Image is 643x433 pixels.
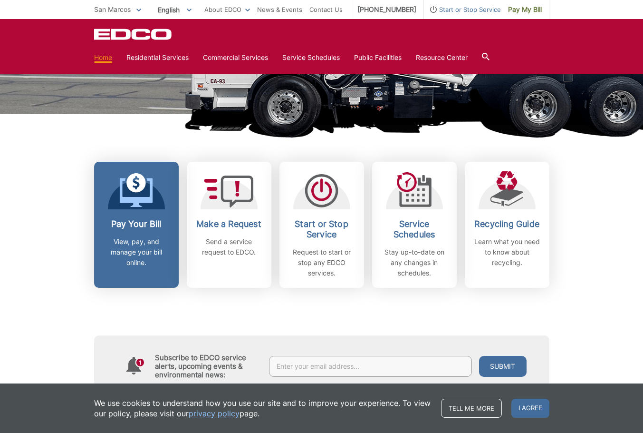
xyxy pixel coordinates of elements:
[354,52,402,63] a: Public Facilities
[465,162,549,288] a: Recycling Guide Learn what you need to know about recycling.
[511,399,549,418] span: I agree
[189,408,240,419] a: privacy policy
[203,52,268,63] a: Commercial Services
[287,219,357,240] h2: Start or Stop Service
[309,4,343,15] a: Contact Us
[94,29,173,40] a: EDCD logo. Return to the homepage.
[187,162,271,288] a: Make a Request Send a service request to EDCO.
[257,4,302,15] a: News & Events
[379,247,450,278] p: Stay up-to-date on any changes in schedules.
[479,356,527,377] button: Submit
[508,4,542,15] span: Pay My Bill
[101,219,172,229] h2: Pay Your Bill
[441,399,502,418] a: Tell me more
[472,236,542,268] p: Learn what you need to know about recycling.
[151,2,199,18] span: English
[269,356,472,377] input: Enter your email address...
[416,52,468,63] a: Resource Center
[94,52,112,63] a: Home
[126,52,189,63] a: Residential Services
[194,236,264,257] p: Send a service request to EDCO.
[204,4,250,15] a: About EDCO
[94,5,131,13] span: San Marcos
[194,219,264,229] h2: Make a Request
[155,354,259,379] h4: Subscribe to EDCO service alerts, upcoming events & environmental news:
[282,52,340,63] a: Service Schedules
[101,236,172,268] p: View, pay, and manage your bill online.
[94,162,179,288] a: Pay Your Bill View, pay, and manage your bill online.
[94,398,432,419] p: We use cookies to understand how you use our site and to improve your experience. To view our pol...
[287,247,357,278] p: Request to start or stop any EDCO services.
[472,219,542,229] h2: Recycling Guide
[379,219,450,240] h2: Service Schedules
[372,162,457,288] a: Service Schedules Stay up-to-date on any changes in schedules.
